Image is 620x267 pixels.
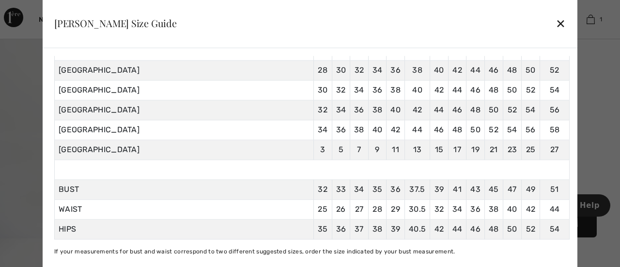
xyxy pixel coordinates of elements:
[507,224,517,234] span: 50
[354,185,364,194] span: 34
[550,204,560,214] span: 44
[318,204,327,214] span: 25
[448,140,466,159] td: 17
[550,224,560,234] span: 54
[54,199,313,219] td: WAIST
[391,224,401,234] span: 39
[484,120,503,140] td: 52
[453,185,462,194] span: 41
[556,14,566,34] div: ✕
[452,224,463,234] span: 44
[526,224,536,234] span: 52
[332,60,350,80] td: 30
[350,140,369,159] td: 7
[522,140,540,159] td: 25
[434,185,444,194] span: 39
[434,204,444,214] span: 32
[466,100,485,120] td: 48
[448,100,466,120] td: 46
[522,80,540,100] td: 52
[22,7,42,16] span: Help
[503,100,522,120] td: 52
[332,140,350,159] td: 5
[355,224,364,234] span: 37
[522,60,540,80] td: 50
[313,60,332,80] td: 28
[368,60,387,80] td: 34
[350,80,369,100] td: 34
[368,120,387,140] td: 40
[489,204,499,214] span: 38
[313,100,332,120] td: 32
[336,185,346,194] span: 33
[54,100,313,120] td: [GEOGRAPHIC_DATA]
[470,185,480,194] span: 43
[336,204,346,214] span: 26
[372,204,382,214] span: 28
[387,60,405,80] td: 36
[404,120,430,140] td: 44
[391,204,400,214] span: 29
[350,60,369,80] td: 32
[54,120,313,140] td: [GEOGRAPHIC_DATA]
[448,60,466,80] td: 42
[466,60,485,80] td: 44
[404,60,430,80] td: 38
[470,224,480,234] span: 46
[507,204,517,214] span: 40
[430,60,449,80] td: 40
[508,185,517,194] span: 47
[372,185,383,194] span: 35
[54,18,177,28] div: [PERSON_NAME] Size Guide
[332,100,350,120] td: 34
[540,60,569,80] td: 52
[550,185,559,194] span: 51
[522,100,540,120] td: 54
[540,120,569,140] td: 58
[318,185,327,194] span: 32
[470,204,480,214] span: 36
[430,140,449,159] td: 15
[526,185,536,194] span: 49
[368,80,387,100] td: 36
[526,204,536,214] span: 42
[489,224,499,234] span: 48
[54,247,570,256] div: If your measurements for bust and waist correspond to two different suggested sizes, order the si...
[409,204,426,214] span: 30.5
[390,185,401,194] span: 36
[466,140,485,159] td: 19
[54,60,313,80] td: [GEOGRAPHIC_DATA]
[430,80,449,100] td: 42
[387,100,405,120] td: 40
[409,185,425,194] span: 37.5
[522,120,540,140] td: 56
[368,140,387,159] td: 9
[540,80,569,100] td: 54
[503,60,522,80] td: 48
[387,120,405,140] td: 42
[332,80,350,100] td: 32
[350,100,369,120] td: 36
[313,120,332,140] td: 34
[452,204,463,214] span: 34
[54,179,313,199] td: BUST
[336,224,346,234] span: 36
[404,140,430,159] td: 13
[313,80,332,100] td: 30
[484,140,503,159] td: 21
[387,140,405,159] td: 11
[404,80,430,100] td: 40
[489,185,499,194] span: 45
[313,140,332,159] td: 3
[54,140,313,159] td: [GEOGRAPHIC_DATA]
[448,120,466,140] td: 48
[484,60,503,80] td: 46
[318,224,328,234] span: 35
[54,219,313,239] td: HIPS
[54,80,313,100] td: [GEOGRAPHIC_DATA]
[434,224,444,234] span: 42
[404,100,430,120] td: 42
[372,224,383,234] span: 38
[484,100,503,120] td: 50
[503,140,522,159] td: 23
